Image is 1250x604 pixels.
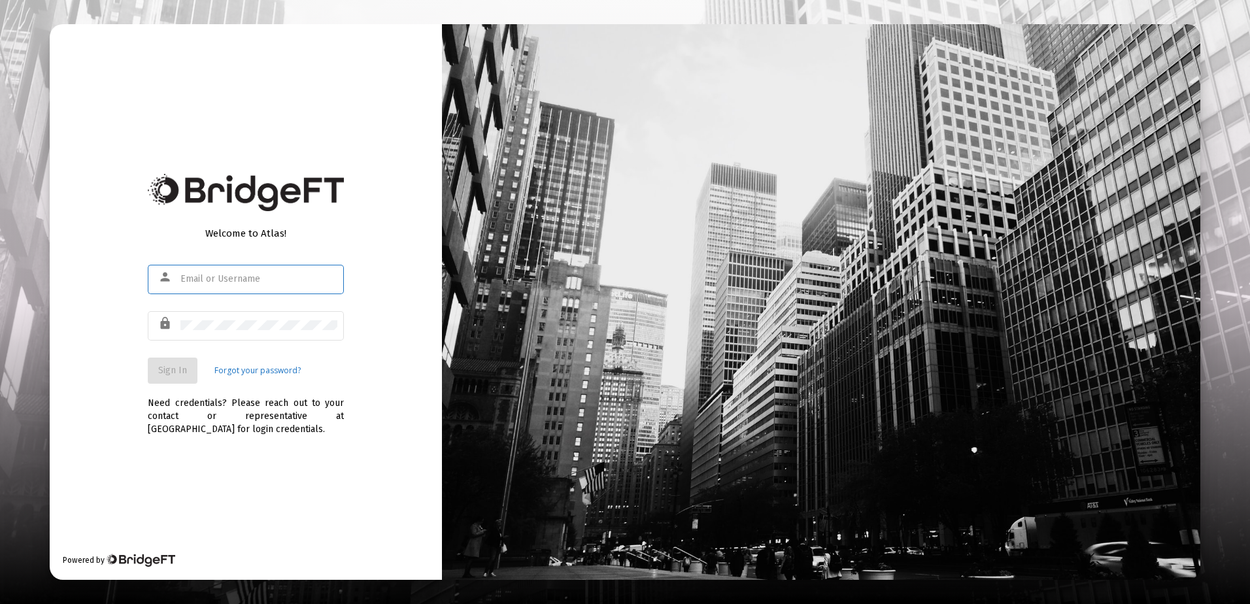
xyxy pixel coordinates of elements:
[148,358,197,384] button: Sign In
[148,227,344,240] div: Welcome to Atlas!
[158,269,174,285] mat-icon: person
[148,174,344,211] img: Bridge Financial Technology Logo
[180,274,337,284] input: Email or Username
[158,316,174,331] mat-icon: lock
[63,554,175,567] div: Powered by
[148,384,344,436] div: Need credentials? Please reach out to your contact or representative at [GEOGRAPHIC_DATA] for log...
[106,554,175,567] img: Bridge Financial Technology Logo
[214,364,301,377] a: Forgot your password?
[158,365,187,376] span: Sign In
